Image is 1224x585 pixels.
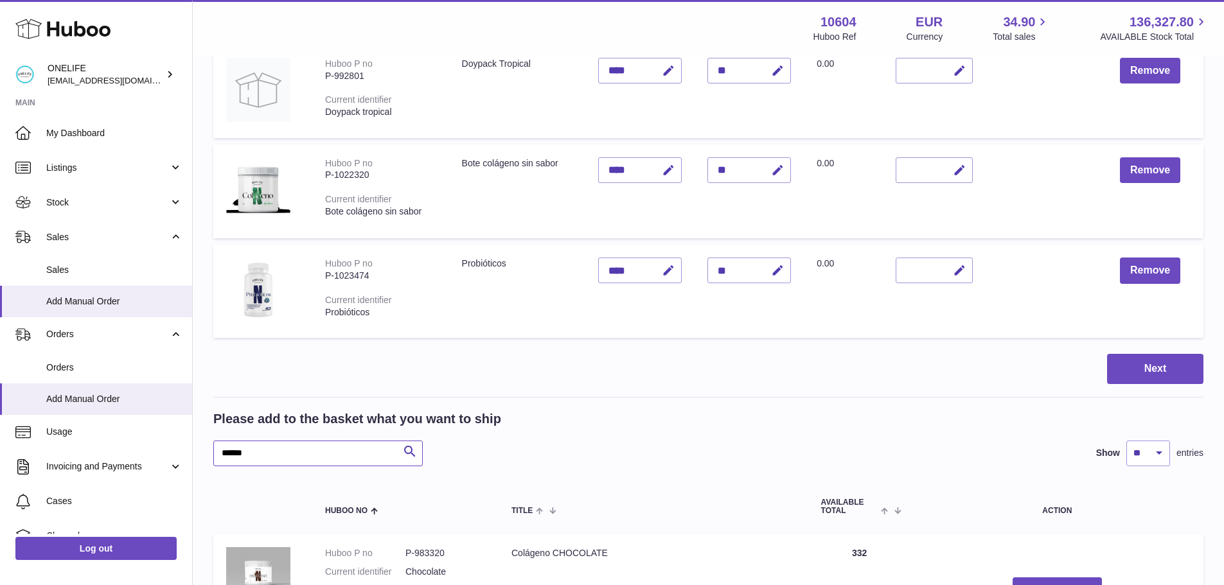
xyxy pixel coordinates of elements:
div: Huboo P no [325,258,373,268]
a: 136,327.80 AVAILABLE Stock Total [1100,13,1209,43]
span: Huboo no [325,507,368,515]
strong: EUR [916,13,943,31]
div: P-992801 [325,70,436,82]
span: Usage [46,426,182,438]
span: [EMAIL_ADDRESS][DOMAIN_NAME] [48,75,189,85]
button: Remove [1120,258,1180,284]
th: Action [911,485,1203,528]
span: Channels [46,530,182,542]
dt: Huboo P no [325,547,405,559]
div: Huboo Ref [813,31,856,43]
span: 34.90 [1003,13,1035,31]
span: AVAILABLE Total [821,498,878,515]
span: Orders [46,328,169,340]
span: Orders [46,362,182,374]
div: Current identifier [325,94,392,105]
strong: 10604 [820,13,856,31]
label: Show [1096,447,1120,459]
span: Title [511,507,533,515]
h2: Please add to the basket what you want to ship [213,410,501,428]
span: 136,327.80 [1130,13,1194,31]
td: Doypack Tropical [449,45,586,138]
div: Probióticos [325,306,436,319]
div: Current identifier [325,295,392,305]
span: 0.00 [817,58,834,69]
div: P-1023474 [325,270,436,282]
button: Remove [1120,157,1180,184]
span: Total sales [993,31,1050,43]
span: Stock [46,196,169,209]
dd: P-983320 [405,547,486,559]
img: Probióticos [226,258,290,322]
span: Sales [46,231,169,243]
div: Huboo P no [325,58,373,69]
div: Current identifier [325,194,392,204]
div: Bote colágeno sin sabor [325,205,436,218]
span: 0.00 [817,258,834,268]
a: 34.90 Total sales [993,13,1050,43]
span: entries [1176,447,1203,459]
dd: Chocolate [405,566,486,578]
img: Bote colágeno sin sabor [226,157,290,223]
img: internalAdmin-10604@internal.huboo.com [15,65,35,84]
button: Next [1107,354,1203,384]
div: ONELIFE [48,62,163,87]
span: Invoicing and Payments [46,460,169,473]
a: Log out [15,537,177,560]
span: 0.00 [817,158,834,168]
span: My Dashboard [46,127,182,139]
div: Currency [907,31,943,43]
span: Cases [46,495,182,507]
div: Huboo P no [325,158,373,168]
div: Doypack tropical [325,106,436,118]
span: Listings [46,162,169,174]
dt: Current identifier [325,566,405,578]
td: Probióticos [449,245,586,338]
td: Bote colágeno sin sabor [449,144,586,239]
img: Doypack Tropical [226,58,290,122]
div: P-1022320 [325,169,436,181]
button: Remove [1120,58,1180,84]
span: Add Manual Order [46,295,182,308]
span: Sales [46,264,182,276]
span: AVAILABLE Stock Total [1100,31,1209,43]
span: Add Manual Order [46,393,182,405]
